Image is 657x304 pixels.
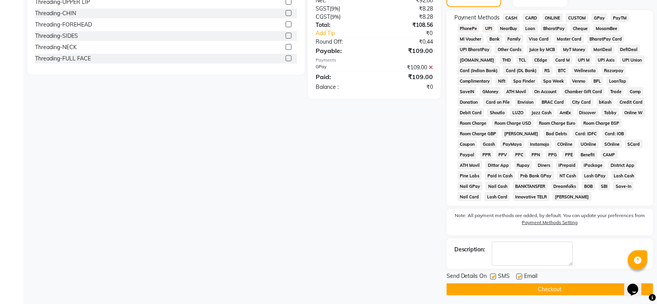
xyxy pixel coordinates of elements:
span: PPG [546,150,560,159]
span: Dittor App [485,161,511,170]
span: Diners [535,161,553,170]
span: DefiDeal [618,45,640,54]
span: SOnline [602,140,622,148]
span: CASH [503,13,520,22]
span: Rupay [514,161,532,170]
label: Note: All payment methods are added, by default. You can update your preferences from [454,212,645,229]
span: ONLINE [542,13,563,22]
span: BRAC Card [539,97,567,106]
span: UPI Union [620,55,645,64]
span: SBI [599,182,610,191]
span: Dreamfolks [551,182,579,191]
span: Paypal [457,150,477,159]
div: ₹0.44 [374,38,438,46]
span: Gcash [480,140,497,148]
span: Trade [608,87,624,96]
span: Discover [577,108,599,117]
span: SMS [498,272,510,282]
span: Envision [515,97,536,106]
span: CGST [316,13,330,20]
span: Complimentary [457,76,493,85]
div: Total: [310,21,374,29]
span: Juice by MCB [527,45,558,54]
span: District App [608,161,637,170]
span: PPV [496,150,510,159]
span: Room Charge EGP [581,118,622,127]
span: Loan [523,24,538,33]
span: SGST [316,5,330,12]
span: Pine Labs [457,171,482,180]
span: Cheque [570,24,590,33]
span: Email [525,272,538,282]
div: Payments [316,57,433,64]
div: ₹109.00 [374,46,438,55]
span: [PERSON_NAME] [553,192,592,201]
button: Checkout [447,283,653,295]
div: ₹8.28 [374,13,438,21]
span: CEdge [532,55,550,64]
div: Threading-SIDES [35,32,78,40]
div: Round Off: [310,38,374,46]
span: Tabby [601,108,619,117]
span: Bad Debts [544,129,570,138]
span: RS [542,66,553,75]
span: ATH Movil [504,87,529,96]
span: PayTM [611,13,629,22]
span: Family [505,34,523,43]
div: Paid: [310,72,374,81]
span: Other Cards [495,45,524,54]
a: Add Tip [310,29,385,37]
span: Room Charge Euro [537,118,578,127]
span: Card: IOB [602,129,627,138]
span: PhonePe [457,24,480,33]
span: On Account [532,87,559,96]
span: Donation [457,97,480,106]
span: CAMP [600,150,618,159]
span: Venmo [570,76,588,85]
span: Innovative TELR [513,192,549,201]
div: Threading-NECK [35,43,77,51]
span: CUSTOM [566,13,588,22]
span: BTC [556,66,569,75]
span: iPrepaid [556,161,578,170]
span: Room Charge [457,118,489,127]
div: ₹108.56 [374,21,438,29]
span: NearBuy [498,24,520,33]
span: Debit Card [457,108,484,117]
div: ₹109.00 [374,72,438,81]
span: Jazz Cash [529,108,554,117]
span: Online W [622,108,645,117]
span: BOB [582,182,595,191]
span: Card (DL Bank) [503,66,539,75]
span: Wellnessta [572,66,599,75]
span: SaveIN [457,87,477,96]
span: [PERSON_NAME] [502,129,540,138]
span: ATH Movil [457,161,482,170]
span: BharatPay [541,24,567,33]
span: UPI M [576,55,592,64]
span: UPI Axis [595,55,617,64]
div: Threading-FULL FACE [35,55,91,63]
span: BANKTANSFER [513,182,548,191]
span: bKash [597,97,614,106]
span: iPackage [581,161,605,170]
span: Coupon [457,140,477,148]
span: Pnb Bank GPay [518,171,554,180]
span: 9% [332,14,339,20]
span: UOnline [578,140,599,148]
span: UPI [482,24,495,33]
span: Nail Card [457,192,482,201]
span: Save-In [613,182,634,191]
span: PPC [513,150,526,159]
iframe: chat widget [624,273,649,296]
span: COnline [555,140,575,148]
span: Spa Finder [511,76,538,85]
div: Description: [454,246,486,254]
span: UPI BharatPay [457,45,492,54]
span: Nift [495,76,508,85]
span: Card M [553,55,572,64]
span: Lash Card [484,192,510,201]
div: Threading-CHIN [35,9,76,18]
span: Comp [627,87,643,96]
div: GPay [310,64,374,72]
